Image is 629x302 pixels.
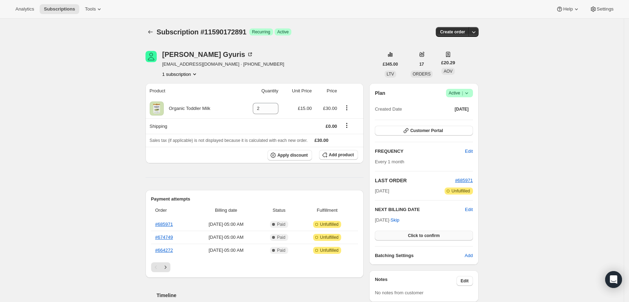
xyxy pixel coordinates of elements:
[461,278,469,284] span: Edit
[162,71,198,78] button: Product actions
[605,271,622,288] div: Open Intercom Messenger
[155,248,173,253] a: #664272
[277,235,285,240] span: Paid
[277,222,285,227] span: Paid
[452,188,470,194] span: Unfulfilled
[155,235,173,240] a: #674749
[157,28,246,36] span: Subscription #11590172891
[375,231,473,241] button: Click to confirm
[375,217,399,223] span: [DATE] ·
[451,104,473,114] button: [DATE]
[277,248,285,253] span: Paid
[319,150,358,160] button: Add product
[391,217,399,224] span: Skip
[419,61,424,67] span: 17
[375,126,473,136] button: Customer Portal
[314,83,339,99] th: Price
[444,69,452,74] span: AOV
[552,4,584,14] button: Help
[162,51,254,58] div: [PERSON_NAME] Gyuris
[280,83,314,99] th: Unit Price
[161,262,170,272] button: Next
[15,6,34,12] span: Analytics
[375,90,385,97] h2: Plan
[375,290,424,295] span: No notes from customer
[415,59,428,69] button: 17
[413,72,431,77] span: ORDERS
[465,252,473,259] span: Add
[320,222,339,227] span: Unfulfilled
[40,4,79,14] button: Subscriptions
[81,4,107,14] button: Tools
[146,51,157,62] span: Lilla Gyuris
[164,105,210,112] div: Organic Toddler Milk
[146,118,239,134] th: Shipping
[162,61,284,68] span: [EMAIL_ADDRESS][DOMAIN_NAME] · [PHONE_NUMBER]
[375,159,404,164] span: Every 1 month
[262,207,296,214] span: Status
[410,128,443,133] span: Customer Portal
[341,104,352,112] button: Product actions
[195,207,258,214] span: Billing date
[320,248,339,253] span: Unfulfilled
[150,138,308,143] span: Sales tax (if applicable) is not displayed because it is calculated with each new order.
[408,233,440,238] span: Click to confirm
[314,138,329,143] span: £30.00
[460,250,477,261] button: Add
[563,6,573,12] span: Help
[146,27,155,37] button: Subscriptions
[277,29,289,35] span: Active
[383,61,398,67] span: £345.00
[195,221,258,228] span: [DATE] · 05:00 AM
[151,196,358,203] h2: Payment attempts
[455,177,473,184] button: #685971
[329,152,354,158] span: Add product
[375,252,465,259] h6: Batching Settings
[586,4,618,14] button: Settings
[441,59,455,66] span: £20.29
[195,247,258,254] span: [DATE] · 05:00 AM
[456,276,473,286] button: Edit
[11,4,38,14] button: Analytics
[151,203,192,218] th: Order
[436,27,469,37] button: Create order
[252,29,270,35] span: Recurring
[379,59,402,69] button: £345.00
[320,235,339,240] span: Unfulfilled
[375,148,465,155] h2: FREQUENCY
[440,29,465,35] span: Create order
[375,188,389,195] span: [DATE]
[155,222,173,227] a: #685971
[375,177,455,184] h2: LAST ORDER
[387,72,394,77] span: LTV
[326,124,337,129] span: £0.00
[341,122,352,129] button: Shipping actions
[146,83,239,99] th: Product
[465,206,473,213] button: Edit
[151,262,358,272] nav: Pagination
[465,148,473,155] span: Edit
[597,6,614,12] span: Settings
[239,83,280,99] th: Quantity
[195,234,258,241] span: [DATE] · 05:00 AM
[268,150,312,160] button: Apply discount
[375,276,456,286] h3: Notes
[157,292,364,299] h2: Timeline
[277,152,308,158] span: Apply discount
[298,106,312,111] span: £15.00
[150,101,164,116] img: product img
[85,6,96,12] span: Tools
[44,6,75,12] span: Subscriptions
[323,106,337,111] span: £30.00
[455,178,473,183] a: #685971
[461,146,477,157] button: Edit
[386,215,404,226] button: Skip
[462,90,463,96] span: |
[375,106,402,113] span: Created Date
[455,106,469,112] span: [DATE]
[300,207,354,214] span: Fulfillment
[449,90,470,97] span: Active
[375,206,465,213] h2: NEXT BILLING DATE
